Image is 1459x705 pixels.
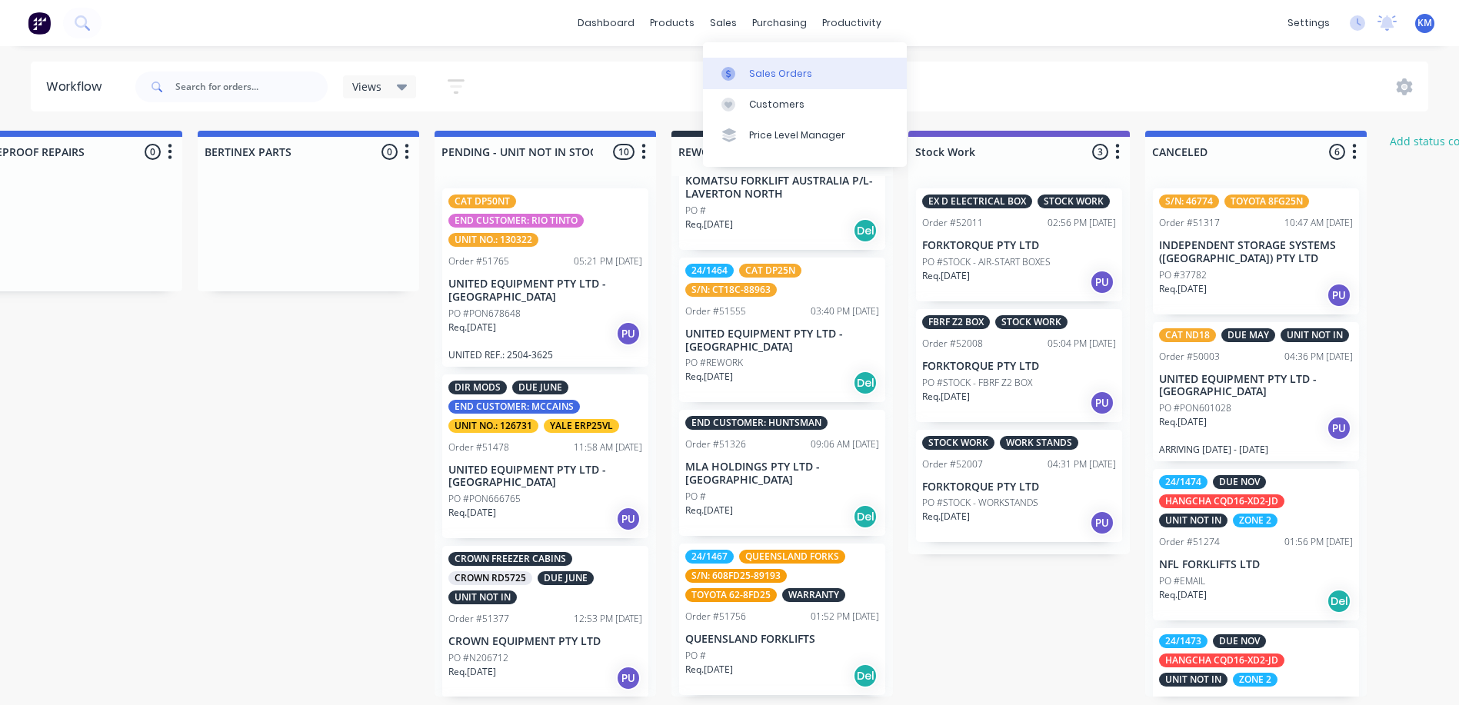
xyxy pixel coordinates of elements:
[1000,436,1078,450] div: WORK STANDS
[685,504,733,517] p: Req. [DATE]
[1153,469,1359,620] div: 24/1474DUE NOVHANGCHA CQD16-XD2-JDUNIT NOT INZONE 2Order #5127401:56 PM [DATE]NFL FORKLIFTS LTDPO...
[685,663,733,677] p: Req. [DATE]
[1159,535,1220,549] div: Order #51274
[448,492,521,506] p: PO #PON666765
[616,321,641,346] div: PU
[1327,589,1351,614] div: Del
[685,218,733,231] p: Req. [DATE]
[916,188,1122,301] div: EX D ELECTRICAL BOXSTOCK WORKOrder #5201102:56 PM [DATE]FORKTORQUE PTY LTDPO #STOCK - AIR-START B...
[685,490,706,504] p: PO #
[1224,195,1309,208] div: TOYOTA 8FG25N
[1159,415,1207,429] p: Req. [DATE]
[685,370,733,384] p: Req. [DATE]
[679,544,885,695] div: 24/1467QUEENSLAND FORKSS/N: 608FD25-89193TOYOTA 62-8FD25WARRANTYOrder #5175601:52 PM [DATE]QUEENS...
[1159,653,1284,667] div: HANGCHA CQD16-XD2-JD
[1213,475,1266,489] div: DUE NOV
[1284,535,1353,549] div: 01:56 PM [DATE]
[1281,328,1349,342] div: UNIT NOT IN
[749,67,812,81] div: Sales Orders
[1048,457,1116,471] div: 04:31 PM [DATE]
[703,58,907,88] a: Sales Orders
[916,430,1122,543] div: STOCK WORKWORK STANDSOrder #5200704:31 PM [DATE]FORKTORQUE PTY LTDPO #STOCK - WORKSTANDSReq.[DATE]PU
[1090,270,1114,294] div: PU
[853,663,878,688] div: Del
[1090,510,1114,535] div: PU
[1159,328,1216,342] div: CAT ND18
[1159,216,1220,230] div: Order #51317
[922,239,1116,252] p: FORKTORQUE PTY LTD
[574,254,642,268] div: 05:21 PM [DATE]
[853,504,878,529] div: Del
[922,376,1032,390] p: PO #STOCK - FBRF Z2 BOX
[442,374,648,539] div: DIR MODSDUE JUNEEND CUSTOMER: MCCAINSUNIT NO.: 126731YALE ERP25VLOrder #5147811:58 AM [DATE]UNITE...
[574,612,642,626] div: 12:53 PM [DATE]
[448,307,521,321] p: PO #PON678648
[685,416,828,430] div: END CUSTOMER: HUNTSMAN
[46,78,109,96] div: Workflow
[448,464,642,490] p: UNITED EQUIPMENT PTY LTD - [GEOGRAPHIC_DATA]
[922,216,983,230] div: Order #52011
[922,269,970,283] p: Req. [DATE]
[1159,195,1219,208] div: S/N: 46774
[1159,444,1353,455] p: ARRIVING [DATE] - [DATE]
[685,328,879,354] p: UNITED EQUIPMENT PTY LTD - [GEOGRAPHIC_DATA]
[685,610,746,624] div: Order #51756
[642,12,702,35] div: products
[1159,373,1353,399] p: UNITED EQUIPMENT PTY LTD - [GEOGRAPHIC_DATA]
[352,78,381,95] span: Views
[448,381,507,394] div: DIR MODS
[616,507,641,531] div: PU
[749,98,804,111] div: Customers
[685,175,879,201] p: KOMATSU FORKLIFT AUSTRALIA P/L-LAVERTON NORTH
[448,635,642,648] p: CROWN EQUIPMENT PTY LTD
[853,371,878,395] div: Del
[538,571,594,585] div: DUE JUNE
[685,304,746,318] div: Order #51555
[448,349,642,361] p: UNITED REF.: 2504-3625
[1038,195,1110,208] div: STOCK WORK
[1090,391,1114,415] div: PU
[1159,475,1208,489] div: 24/1474
[448,278,642,304] p: UNITED EQUIPMENT PTY LTD - [GEOGRAPHIC_DATA]
[1159,494,1284,508] div: HANGCHA CQD16-XD2-JD
[448,506,496,520] p: Req. [DATE]
[685,437,746,451] div: Order #51326
[702,12,744,35] div: sales
[512,381,568,394] div: DUE JUNE
[922,481,1116,494] p: FORKTORQUE PTY LTD
[1153,188,1359,314] div: S/N: 46774TOYOTA 8FG25NOrder #5131710:47 AM [DATE]INDEPENDENT STORAGE SYSTEMS ([GEOGRAPHIC_DATA])...
[685,550,734,564] div: 24/1467
[922,496,1038,510] p: PO #STOCK - WORKSTANDS
[28,12,51,35] img: Factory
[448,233,538,247] div: UNIT NO.: 130322
[811,304,879,318] div: 03:40 PM [DATE]
[916,309,1122,422] div: FBRF Z2 BOXSTOCK WORKOrder #5200805:04 PM [DATE]FORKTORQUE PTY LTDPO #STOCK - FBRF Z2 BOXReq.[DAT...
[574,441,642,454] div: 11:58 AM [DATE]
[679,258,885,403] div: 24/1464CAT DP25NS/N: CT18C-88963Order #5155503:40 PM [DATE]UNITED EQUIPMENT PTY LTD - [GEOGRAPHIC...
[1327,416,1351,441] div: PU
[749,128,845,142] div: Price Level Manager
[448,214,584,228] div: END CUSTOMER: RIO TINTO
[1153,322,1359,462] div: CAT ND18DUE MAYUNIT NOT INOrder #5000304:36 PM [DATE]UNITED EQUIPMENT PTY LTD - [GEOGRAPHIC_DATA]...
[448,571,532,585] div: CROWN RD5725
[703,89,907,120] a: Customers
[679,410,885,536] div: END CUSTOMER: HUNTSMANOrder #5132609:06 AM [DATE]MLA HOLDINGS PTY LTD - [GEOGRAPHIC_DATA]PO #Req....
[1159,268,1207,282] p: PO #37782
[922,457,983,471] div: Order #52007
[922,360,1116,373] p: FORKTORQUE PTY LTD
[739,264,801,278] div: CAT DP25N
[922,255,1051,269] p: PO #STOCK - AIR-START BOXES
[1233,514,1277,527] div: ZONE 2
[442,546,648,697] div: CROWN FREEZER CABINSCROWN RD5725DUE JUNEUNIT NOT INOrder #5137712:53 PM [DATE]CROWN EQUIPMENT PTY...
[922,195,1032,208] div: EX D ELECTRICAL BOX
[811,437,879,451] div: 09:06 AM [DATE]
[448,651,508,665] p: PO #N206712
[744,12,814,35] div: purchasing
[570,12,642,35] a: dashboard
[685,649,706,663] p: PO #
[685,264,734,278] div: 24/1464
[679,105,885,250] div: KOMATSU FORKLIFT AUSTRALIA P/L-LAVERTON NORTHPO #Req.[DATE]Del
[922,436,994,450] div: STOCK WORK
[448,590,517,604] div: UNIT NOT IN
[1159,574,1205,588] p: PO #EMAIL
